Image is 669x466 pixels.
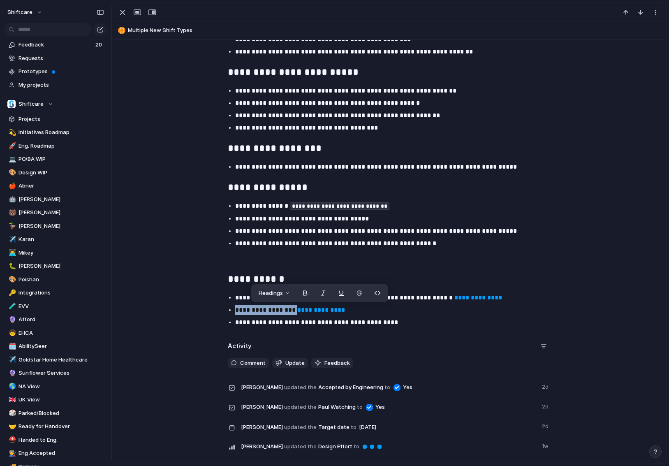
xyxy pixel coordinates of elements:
[7,182,16,190] button: 🍎
[7,276,16,284] button: 🎨
[19,342,104,350] span: AbilitySeer
[542,401,550,411] span: 2d
[542,421,550,431] span: 2d
[4,220,107,232] div: 🦆[PERSON_NAME]
[7,169,16,177] button: 🎨
[9,342,14,351] div: 🗓️
[19,329,104,337] span: EHCA
[375,403,385,411] span: Yes
[4,167,107,179] div: 🎨Design WIP
[19,54,104,63] span: Requests
[9,435,14,445] div: ⛑️
[19,289,104,297] span: Integrations
[354,443,359,451] span: to
[542,381,550,391] span: 2d
[9,275,14,284] div: 🎨
[4,367,107,379] a: 🔮Sunflower Services
[4,287,107,299] div: 🔑Integrations
[357,403,363,411] span: to
[241,383,283,392] span: [PERSON_NAME]
[19,100,44,108] span: Shiftcare
[4,340,107,352] a: 🗓️AbilitySeer
[403,383,412,392] span: Yes
[7,155,16,163] button: 💻
[19,41,93,49] span: Feedback
[4,206,107,219] a: 🐻[PERSON_NAME]
[19,436,104,444] span: Handed to Eng.
[7,409,16,417] button: 🎲
[19,409,104,417] span: Parked/Blocked
[7,449,16,457] button: 👨‍🏭
[4,407,107,420] a: 🎲Parked/Blocked
[4,394,107,406] a: 🇬🇧UK View
[4,434,107,446] a: ⛑️Handed to Eng.
[4,260,107,272] a: 🐛[PERSON_NAME]
[7,396,16,404] button: 🇬🇧
[19,249,104,257] span: Mikey
[4,447,107,459] a: 👨‍🏭Eng Accepted
[241,381,537,393] span: Accepted by Engineering
[241,401,537,413] span: Paul Watching
[7,262,16,270] button: 🐛
[9,221,14,231] div: 🦆
[324,359,350,367] span: Feedback
[4,233,107,246] div: ✈️Karan
[7,222,16,230] button: 🦆
[4,380,107,393] a: 🌎NA View
[4,126,107,139] a: 💫Initiatives Roadmap
[284,383,317,392] span: updated the
[4,420,107,433] a: 🤝Ready for Handover
[4,180,107,192] a: 🍎Abner
[19,315,104,324] span: Afford
[4,193,107,206] a: 🤖[PERSON_NAME]
[19,449,104,457] span: Eng Accepted
[4,65,107,78] a: Prototypes
[19,262,104,270] span: [PERSON_NAME]
[4,354,107,366] a: ✈️Goldstar Home Healthcare
[7,436,16,444] button: ⛑️
[9,449,14,458] div: 👨‍🏭
[9,195,14,204] div: 🤖
[4,140,107,152] a: 🚀Eng. Roadmap
[7,289,16,297] button: 🔑
[7,422,16,431] button: 🤝
[285,359,305,367] span: Update
[9,208,14,218] div: 🐻
[9,355,14,364] div: ✈️
[19,115,104,123] span: Projects
[254,287,295,300] button: Headings
[228,358,269,369] button: Comment
[9,369,14,378] div: 🔮
[19,356,104,364] span: Goldstar Home Healthcare
[9,422,14,431] div: 🤝
[7,209,16,217] button: 🐻
[4,6,47,19] button: shiftcare
[19,169,104,177] span: Design WIP
[284,403,317,411] span: updated the
[9,328,14,338] div: 🧒
[384,383,390,392] span: to
[19,155,104,163] span: PO/BA WIP
[7,235,16,243] button: ✈️
[7,315,16,324] button: 🔮
[9,395,14,405] div: 🇬🇧
[19,369,104,377] span: Sunflower Services
[542,440,550,450] span: 1w
[259,289,283,297] span: Headings
[19,276,104,284] span: Peishan
[241,421,537,433] span: Target date
[7,142,16,150] button: 🚀
[4,247,107,259] a: 👨‍💻Mikey
[19,422,104,431] span: Ready for Handover
[128,26,662,35] span: Multiple New Shift Types
[4,300,107,313] div: 🧪EVV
